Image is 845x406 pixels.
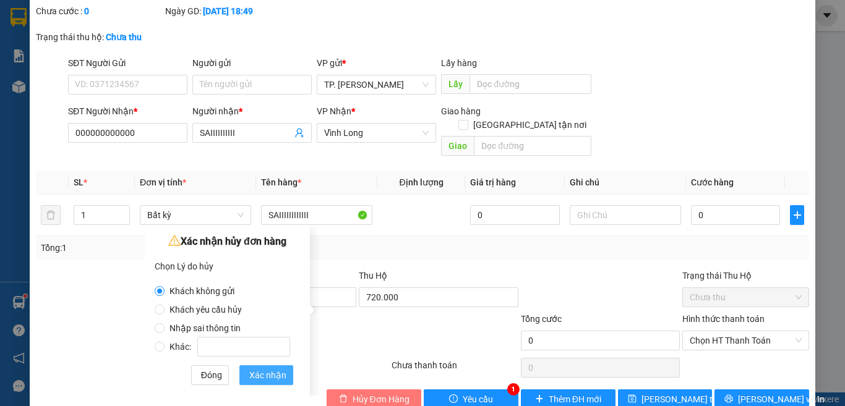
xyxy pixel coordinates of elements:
[690,331,802,350] span: Chọn HT Thanh Toán
[628,394,637,404] span: save
[68,104,187,118] div: SĐT Người Nhận
[36,4,163,18] div: Chưa cước :
[165,342,295,352] span: Khác:
[474,136,591,156] input: Dọc đường
[165,286,239,296] span: Khách không gửi
[535,394,544,404] span: plus
[724,394,733,404] span: printer
[201,368,222,382] span: Đóng
[165,4,292,18] div: Ngày GD:
[690,288,802,307] span: Chưa thu
[463,392,493,406] span: Yêu cầu
[353,392,410,406] span: Hủy Đơn Hàng
[399,177,443,187] span: Định lượng
[74,177,84,187] span: SL
[165,305,247,315] span: Khách yêu cầu hủy
[191,365,229,385] button: Đóng
[261,177,301,187] span: Tên hàng
[521,314,562,324] span: Tổng cước
[359,271,387,281] span: Thu Hộ
[468,118,591,132] span: [GEOGRAPHIC_DATA] tận nơi
[791,210,804,220] span: plus
[239,365,293,385] button: Xác nhận
[570,205,681,225] input: Ghi Chú
[641,392,740,406] span: [PERSON_NAME] thay đổi
[36,30,195,44] div: Trạng thái thu hộ:
[441,136,474,156] span: Giao
[68,56,187,70] div: SĐT Người Gửi
[192,56,312,70] div: Người gửi
[390,358,520,380] div: Chưa thanh toán
[41,241,327,255] div: Tổng: 1
[165,323,246,333] span: Nhập sai thông tin
[565,171,686,195] th: Ghi chú
[549,392,601,406] span: Thêm ĐH mới
[317,56,436,70] div: VP gửi
[294,128,304,138] span: user-add
[682,314,765,324] label: Hình thức thanh toán
[441,106,481,116] span: Giao hàng
[140,177,186,187] span: Đơn vị tính
[203,6,253,16] b: [DATE] 18:49
[441,74,470,94] span: Lấy
[507,383,520,395] div: 1
[84,6,89,16] b: 0
[192,104,312,118] div: Người nhận
[324,124,429,142] span: Vĩnh Long
[449,394,458,404] span: exclamation-circle
[197,337,290,357] input: Khác:
[41,205,61,225] button: delete
[261,205,372,225] input: VD: Bàn, Ghế
[691,177,734,187] span: Cước hàng
[155,232,300,251] div: Xác nhận hủy đơn hàng
[147,206,244,224] span: Bất kỳ
[317,106,351,116] span: VP Nhận
[155,257,300,276] div: Chọn Lý do hủy
[106,32,142,42] b: Chưa thu
[738,392,825,406] span: [PERSON_NAME] và In
[470,74,591,94] input: Dọc đường
[249,368,286,382] span: Xác nhận
[682,269,809,282] div: Trạng thái Thu Hộ
[339,394,348,404] span: delete
[441,58,477,68] span: Lấy hàng
[790,205,804,225] button: plus
[470,177,516,187] span: Giá trị hàng
[168,234,181,247] span: warning
[324,75,429,94] span: TP. Hồ Chí Minh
